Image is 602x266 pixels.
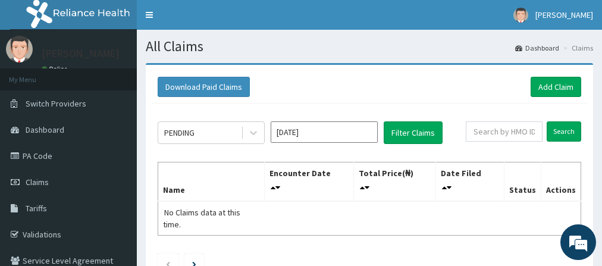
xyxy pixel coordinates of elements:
[26,98,86,109] span: Switch Providers
[26,124,64,135] span: Dashboard
[535,10,593,20] span: [PERSON_NAME]
[26,203,47,214] span: Tariffs
[466,121,543,142] input: Search by HMO ID
[163,207,240,230] span: No Claims data at this time.
[384,121,443,144] button: Filter Claims
[436,162,504,202] th: Date Filed
[271,121,378,143] input: Select Month and Year
[164,127,195,139] div: PENDING
[353,162,436,202] th: Total Price(₦)
[6,36,33,62] img: User Image
[42,65,70,73] a: Online
[264,162,353,202] th: Encounter Date
[531,77,581,97] a: Add Claim
[560,43,593,53] li: Claims
[541,162,581,202] th: Actions
[146,39,593,54] h1: All Claims
[504,162,541,202] th: Status
[547,121,581,142] input: Search
[26,177,49,187] span: Claims
[158,77,250,97] button: Download Paid Claims
[513,8,528,23] img: User Image
[42,48,120,59] p: [PERSON_NAME]
[515,43,559,53] a: Dashboard
[158,162,265,202] th: Name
